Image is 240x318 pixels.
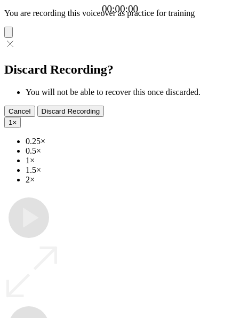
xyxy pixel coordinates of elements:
p: You are recording this voiceover as practice for training [4,9,236,18]
button: 1× [4,117,21,128]
li: 2× [26,175,236,185]
h2: Discard Recording? [4,62,236,77]
li: 1× [26,156,236,165]
li: 0.25× [26,137,236,146]
a: 00:00:00 [102,3,138,15]
li: 0.5× [26,146,236,156]
button: Cancel [4,106,35,117]
li: You will not be able to recover this once discarded. [26,88,236,97]
button: Discard Recording [37,106,105,117]
li: 1.5× [26,165,236,175]
span: 1 [9,118,12,126]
